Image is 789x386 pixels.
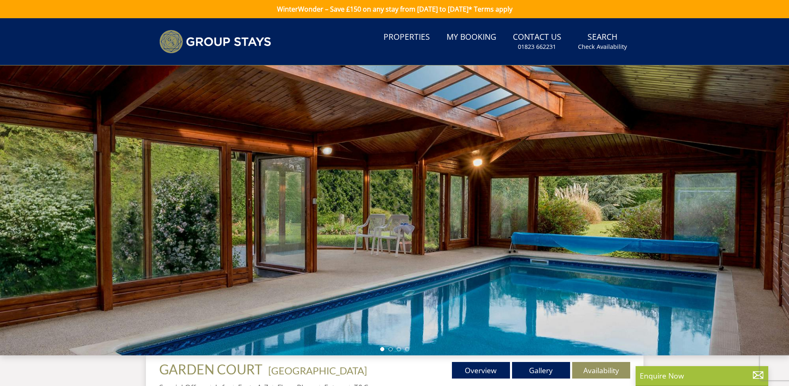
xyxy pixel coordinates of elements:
a: My Booking [443,28,500,47]
a: Contact Us01823 662231 [510,28,565,55]
a: SearchCheck Availability [575,28,630,55]
a: Overview [452,362,510,379]
a: Gallery [512,362,570,379]
a: Availability [572,362,630,379]
img: Group Stays [159,30,271,53]
span: - [265,364,367,376]
a: GARDEN COURT [159,361,265,377]
a: Properties [380,28,433,47]
a: [GEOGRAPHIC_DATA] [268,364,367,376]
span: GARDEN COURT [159,361,262,377]
small: Check Availability [578,43,627,51]
small: 01823 662231 [518,43,556,51]
p: Enquire Now [640,370,764,381]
